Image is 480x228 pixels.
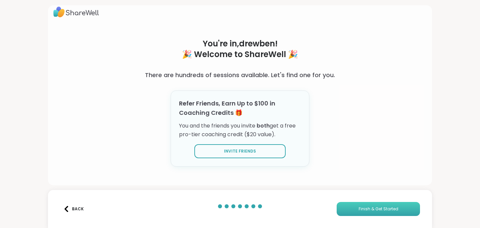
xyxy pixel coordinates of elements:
h3: There are hundreds of sessions available. Let's find one for you. [145,70,335,80]
span: Finish & Get Started [359,206,398,212]
h1: You're in, drewben ! 🎉 Welcome to ShareWell 🎉 [125,38,356,60]
img: ShareWell Logo [53,4,99,20]
span: both [257,122,270,130]
button: Back [60,202,87,216]
div: Back [63,206,84,212]
button: Invite Friends [194,144,286,158]
button: Finish & Get Started [337,202,420,216]
span: Invite Friends [224,148,256,154]
h3: Refer Friends, Earn Up to $100 in Coaching Credits 🎁 [179,99,301,118]
p: You and the friends you invite get a free pro-tier coaching credit ($20 value). [179,122,301,139]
